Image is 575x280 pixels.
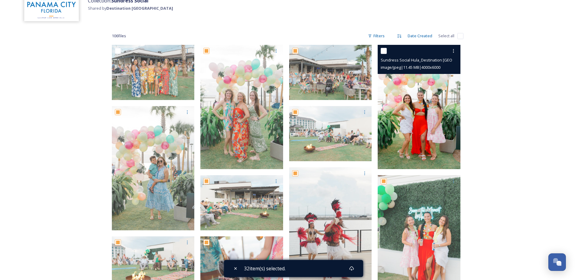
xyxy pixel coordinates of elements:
img: Sundress Social Hula_Destination Panama City-7.jpg [200,175,283,230]
span: Sundress Social Hula_Destination [GEOGRAPHIC_DATA]-3.jpg [381,57,491,63]
span: Select all [438,33,454,39]
div: Date Created [405,30,435,42]
div: Filters [365,30,388,42]
span: 32 item(s) selected. [244,265,286,272]
img: Sundress Social Hula_Destination Panama City-9.jpg [289,106,372,161]
img: Sundress Social Hula_Destination Panama City-4.jpg [112,45,195,100]
button: Open Chat [548,253,566,271]
span: image/jpeg | 11.45 MB | 4000 x 6000 [381,65,440,70]
img: Sundress Social Hula_Destination Panama City-1.jpg [289,45,372,100]
img: Sundress Social Hula_Destination Panama City-2.jpg [112,106,195,230]
img: Sundress Social Hula_Destination Panama City-5.jpg [200,45,283,169]
img: Sundress Social Hula_Destination Panama City-3.jpg [378,45,460,169]
span: Shared by [88,5,173,11]
strong: Destination [GEOGRAPHIC_DATA] [106,5,173,11]
span: 106 file s [112,33,126,39]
